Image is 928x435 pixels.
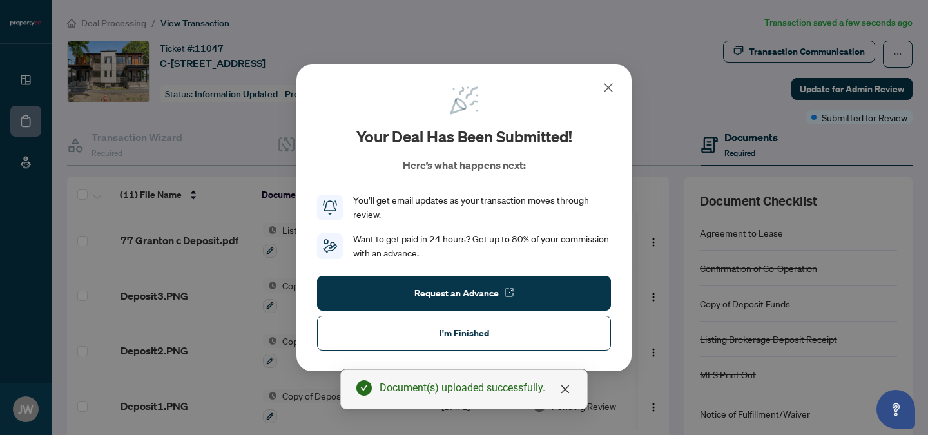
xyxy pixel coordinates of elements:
[317,315,611,350] button: I'm Finished
[403,157,526,173] p: Here’s what happens next:
[356,380,372,396] span: check-circle
[353,193,611,222] div: You’ll get email updates as your transaction moves through review.
[560,384,570,394] span: close
[876,390,915,429] button: Open asap
[317,275,611,310] button: Request an Advance
[440,322,489,343] span: I'm Finished
[558,382,572,396] a: Close
[353,232,611,260] div: Want to get paid in 24 hours? Get up to 80% of your commission with an advance.
[414,282,499,303] span: Request an Advance
[356,126,572,147] h2: Your deal has been submitted!
[380,380,572,396] div: Document(s) uploaded successfully.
